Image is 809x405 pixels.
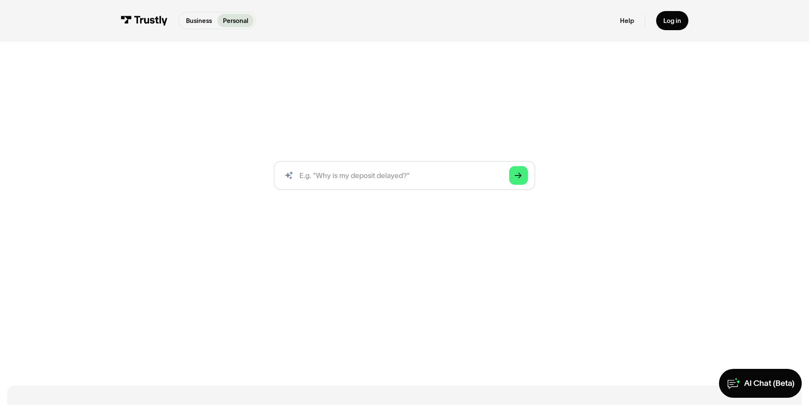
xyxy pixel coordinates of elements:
p: Personal [223,16,248,25]
p: Business [186,16,212,25]
div: AI Chat (Beta) [744,378,795,389]
input: search [274,161,535,190]
a: AI Chat (Beta) [719,369,802,398]
img: Trustly Logo [121,16,167,25]
form: Search [274,161,535,190]
a: Log in [656,11,688,30]
a: Personal [217,14,254,27]
a: Business [180,14,217,27]
div: Log in [663,17,681,25]
a: Help [620,17,634,25]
